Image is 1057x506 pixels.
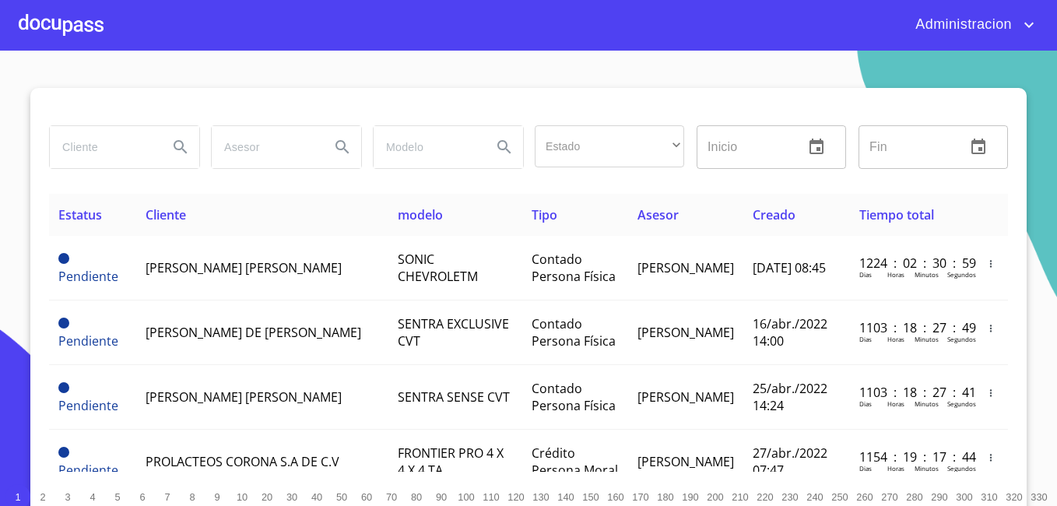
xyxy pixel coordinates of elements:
span: [PERSON_NAME] [637,259,734,276]
p: 1103 : 18 : 27 : 49 [859,319,964,336]
span: SENTRA SENSE CVT [398,388,510,406]
span: 16/abr./2022 14:00 [753,315,827,350]
span: Contado Persona Física [532,251,616,285]
span: 30 [286,491,297,503]
p: 1154 : 19 : 17 : 44 [859,448,964,466]
span: [PERSON_NAME] [637,388,734,406]
p: 1224 : 02 : 30 : 59 [859,255,964,272]
span: 170 [632,491,648,503]
span: [DATE] 08:45 [753,259,826,276]
span: Pendiente [58,268,118,285]
p: Minutos [915,270,939,279]
span: [PERSON_NAME] [PERSON_NAME] [146,259,342,276]
div: ​ [535,125,684,167]
p: Horas [887,335,904,343]
span: 3 [65,491,70,503]
span: Estatus [58,206,102,223]
span: 25/abr./2022 14:24 [753,380,827,414]
span: 2 [40,491,45,503]
span: 200 [707,491,723,503]
span: modelo [398,206,443,223]
span: 70 [386,491,397,503]
span: 260 [856,491,873,503]
span: SENTRA EXCLUSIVE CVT [398,315,509,350]
span: 50 [336,491,347,503]
span: Contado Persona Física [532,315,616,350]
span: [PERSON_NAME] [637,453,734,470]
span: 4 [90,491,95,503]
span: 190 [682,491,698,503]
p: Horas [887,464,904,473]
span: 27/abr./2022 07:47 [753,445,827,479]
p: Horas [887,270,904,279]
p: Dias [859,399,872,408]
span: 10 [237,491,248,503]
input: search [374,126,479,168]
span: 290 [931,491,947,503]
span: 1 [15,491,20,503]
span: 270 [881,491,897,503]
input: search [50,126,156,168]
p: Minutos [915,399,939,408]
span: 320 [1006,491,1022,503]
span: 280 [906,491,922,503]
span: 100 [458,491,474,503]
p: Segundos [947,464,976,473]
span: Cliente [146,206,186,223]
span: Contado Persona Física [532,380,616,414]
span: Pendiente [58,397,118,414]
span: Creado [753,206,795,223]
p: Segundos [947,270,976,279]
p: Segundos [947,399,976,408]
span: 120 [507,491,524,503]
span: Tipo [532,206,557,223]
span: Pendiente [58,382,69,393]
p: Dias [859,335,872,343]
p: Horas [887,399,904,408]
span: Crédito Persona Moral [532,445,618,479]
span: Pendiente [58,462,118,479]
span: Pendiente [58,332,118,350]
button: Search [162,128,199,166]
span: 130 [532,491,549,503]
span: 90 [436,491,447,503]
span: 310 [981,491,997,503]
span: 110 [483,491,499,503]
span: [PERSON_NAME] DE [PERSON_NAME] [146,324,361,341]
span: 20 [262,491,272,503]
span: FRONTIER PRO 4 X 4 X 4 TA [398,445,504,479]
span: 230 [781,491,798,503]
p: 1103 : 18 : 27 : 41 [859,384,964,401]
span: Pendiente [58,447,69,458]
span: Pendiente [58,318,69,329]
span: PROLACTEOS CORONA S.A DE C.V [146,453,339,470]
span: 6 [139,491,145,503]
span: 140 [557,491,574,503]
span: SONIC CHEVROLETM [398,251,478,285]
span: 210 [732,491,748,503]
span: [PERSON_NAME] [637,324,734,341]
p: Dias [859,464,872,473]
span: 160 [607,491,623,503]
p: Dias [859,270,872,279]
span: 330 [1031,491,1047,503]
span: 60 [361,491,372,503]
span: Asesor [637,206,679,223]
span: [PERSON_NAME] [PERSON_NAME] [146,388,342,406]
span: 9 [214,491,219,503]
span: Tiempo total [859,206,934,223]
button: account of current user [904,12,1038,37]
p: Minutos [915,464,939,473]
p: Minutos [915,335,939,343]
input: search [212,126,318,168]
button: Search [324,128,361,166]
p: Segundos [947,335,976,343]
span: 300 [956,491,972,503]
span: 80 [411,491,422,503]
button: Search [486,128,523,166]
span: 220 [757,491,773,503]
span: 180 [657,491,673,503]
span: Pendiente [58,253,69,264]
span: 7 [164,491,170,503]
span: 8 [189,491,195,503]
